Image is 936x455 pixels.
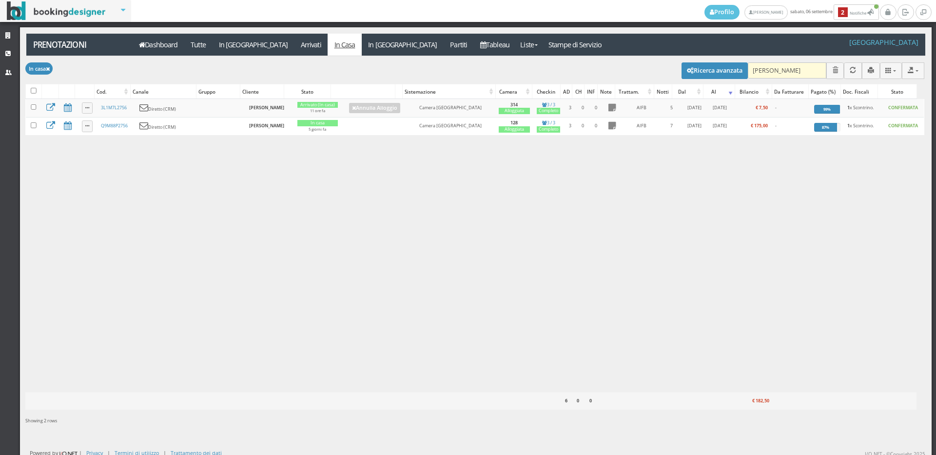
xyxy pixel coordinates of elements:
div: Da Fatturare [772,85,808,99]
div: 87% [814,123,837,132]
div: In casa [297,120,338,126]
b: [PERSON_NAME] [249,122,284,129]
div: Alloggiata [499,108,530,114]
div: Stato [284,85,331,99]
td: [DATE] [681,99,708,117]
td: 7 [663,117,682,135]
a: Profilo [704,5,740,20]
button: Ricerca avanzata [682,62,748,79]
td: 0 [589,99,603,117]
div: Completo [537,108,560,114]
td: Camera [GEOGRAPHIC_DATA] [416,117,495,135]
img: BookingDesigner.com [7,1,106,20]
td: x Scontrino. [844,117,882,135]
div: Notti [654,85,672,99]
div: Doc. Fiscali [841,85,877,99]
div: Cliente [240,85,284,99]
div: Checkin [532,85,560,99]
b: 2 [838,7,848,18]
small: 11 ore fa [310,108,325,113]
a: [PERSON_NAME] [744,5,788,20]
span: sabato, 06 settembre [704,4,880,20]
b: CONFERMATA [888,122,918,129]
div: Bilancio [735,85,772,99]
small: 5 giorni fa [309,127,326,132]
div: AD [561,85,572,99]
h4: [GEOGRAPHIC_DATA] [849,38,918,46]
b: 1 [847,122,850,129]
a: Arrivati [294,34,328,56]
td: 0 [589,117,603,135]
div: Trattam. [615,85,654,99]
a: Stampe di Servizio [542,34,608,56]
div: Canale [131,85,196,99]
a: Annulla Alloggio [349,103,401,114]
div: Completo [537,126,560,133]
div: € 182,50 [735,395,772,407]
button: Aggiorna [844,62,862,79]
a: In [GEOGRAPHIC_DATA] [362,34,444,56]
a: Prenotazioni [26,34,127,56]
td: [DATE] [708,99,732,117]
td: 0 [577,99,589,117]
div: Cod. [95,85,130,99]
span: Showing 2 rows [25,417,57,424]
div: Camera [496,85,532,99]
td: x Scontrino. [844,99,882,117]
a: Tableau [474,34,516,56]
td: - [772,99,811,117]
b: 128 [510,119,518,126]
td: [DATE] [681,117,708,135]
b: 6 [565,397,567,404]
b: 0 [577,397,579,404]
div: Arrivato (In casa) [297,102,338,108]
div: Gruppo [196,85,240,99]
td: - [772,117,811,135]
a: Partiti [444,34,474,56]
td: AIFB [621,117,662,135]
button: 2Notifiche [834,4,879,20]
td: [DATE] [708,117,732,135]
button: Export [902,62,924,79]
b: 314 [510,101,518,108]
a: Liste [516,34,542,56]
td: 3 [564,117,576,135]
a: 3L1M7L2756 [101,104,127,111]
div: 99% [814,105,840,114]
div: Stato [878,85,917,99]
div: Note [598,85,615,99]
a: Q9M88P2756 [101,122,128,129]
td: Diretto (CRM) [136,117,202,135]
a: 3 / 3Completo [537,119,560,133]
button: In casa [25,62,53,75]
div: CH [572,85,584,99]
div: Pagato (%) [809,85,840,99]
div: INF [585,85,597,99]
a: In Casa [328,34,362,56]
b: CONFERMATA [888,104,918,111]
a: 3 / 3Completo [537,101,560,115]
b: € 7,50 [756,104,768,111]
b: € 175,00 [751,122,768,129]
a: In [GEOGRAPHIC_DATA] [212,34,294,56]
td: Diretto (CRM) [136,99,202,117]
a: Tutte [184,34,213,56]
td: Camera [GEOGRAPHIC_DATA] [416,99,495,117]
div: Dal [672,85,703,99]
b: 0 [589,397,592,404]
a: Dashboard [133,34,184,56]
div: Sistemazione [403,85,495,99]
div: Alloggiata [499,126,530,133]
div: Al [703,85,735,99]
td: 3 [564,99,576,117]
b: 1 [847,104,850,111]
td: 0 [577,117,589,135]
input: Cerca [748,62,826,79]
b: [PERSON_NAME] [249,104,284,111]
td: AIFB [621,99,662,117]
td: 5 [663,99,682,117]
